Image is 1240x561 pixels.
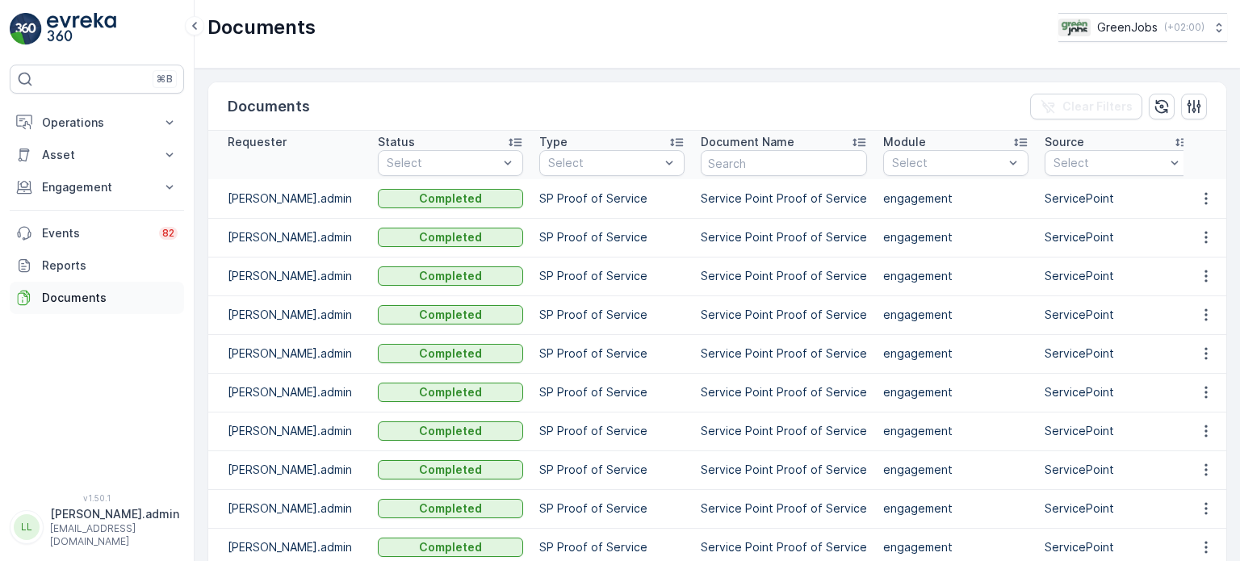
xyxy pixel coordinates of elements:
[701,268,867,284] p: Service Point Proof of Service
[228,462,362,478] p: [PERSON_NAME].admin
[1062,98,1133,115] p: Clear Filters
[378,538,523,557] button: Completed
[228,268,362,284] p: [PERSON_NAME].admin
[42,225,149,241] p: Events
[228,500,362,517] p: [PERSON_NAME].admin
[892,155,1003,171] p: Select
[228,384,362,400] p: [PERSON_NAME].admin
[10,493,184,503] span: v 1.50.1
[42,290,178,306] p: Documents
[10,282,184,314] a: Documents
[539,134,568,150] p: Type
[378,344,523,363] button: Completed
[378,266,523,286] button: Completed
[1164,21,1204,34] p: ( +02:00 )
[701,539,867,555] p: Service Point Proof of Service
[387,155,498,171] p: Select
[701,345,867,362] p: Service Point Proof of Service
[701,229,867,245] p: Service Point Proof of Service
[419,190,482,207] p: Completed
[539,462,685,478] p: SP Proof of Service
[1045,384,1190,400] p: ServicePoint
[539,384,685,400] p: SP Proof of Service
[419,345,482,362] p: Completed
[701,462,867,478] p: Service Point Proof of Service
[228,539,362,555] p: [PERSON_NAME].admin
[207,15,316,40] p: Documents
[883,462,1028,478] p: engagement
[378,228,523,247] button: Completed
[228,423,362,439] p: [PERSON_NAME].admin
[10,107,184,139] button: Operations
[228,95,310,118] p: Documents
[10,13,42,45] img: logo
[701,307,867,323] p: Service Point Proof of Service
[539,539,685,555] p: SP Proof of Service
[1045,423,1190,439] p: ServicePoint
[883,229,1028,245] p: engagement
[419,229,482,245] p: Completed
[883,190,1028,207] p: engagement
[419,423,482,439] p: Completed
[10,171,184,203] button: Engagement
[10,139,184,171] button: Asset
[157,73,173,86] p: ⌘B
[42,147,152,163] p: Asset
[883,384,1028,400] p: engagement
[1058,19,1091,36] img: Green_Jobs_Logo.png
[228,190,362,207] p: [PERSON_NAME].admin
[228,307,362,323] p: [PERSON_NAME].admin
[1045,539,1190,555] p: ServicePoint
[378,460,523,479] button: Completed
[1058,13,1227,42] button: GreenJobs(+02:00)
[1045,307,1190,323] p: ServicePoint
[228,229,362,245] p: [PERSON_NAME].admin
[1045,345,1190,362] p: ServicePoint
[419,384,482,400] p: Completed
[701,134,794,150] p: Document Name
[378,421,523,441] button: Completed
[539,423,685,439] p: SP Proof of Service
[10,506,184,548] button: LL[PERSON_NAME].admin[EMAIL_ADDRESS][DOMAIN_NAME]
[539,268,685,284] p: SP Proof of Service
[419,500,482,517] p: Completed
[883,307,1028,323] p: engagement
[701,423,867,439] p: Service Point Proof of Service
[42,179,152,195] p: Engagement
[378,499,523,518] button: Completed
[378,134,415,150] p: Status
[419,539,482,555] p: Completed
[419,268,482,284] p: Completed
[548,155,660,171] p: Select
[701,500,867,517] p: Service Point Proof of Service
[162,227,174,240] p: 82
[883,345,1028,362] p: engagement
[50,522,179,548] p: [EMAIL_ADDRESS][DOMAIN_NAME]
[1045,500,1190,517] p: ServicePoint
[1045,134,1084,150] p: Source
[50,506,179,522] p: [PERSON_NAME].admin
[1097,19,1158,36] p: GreenJobs
[378,305,523,324] button: Completed
[701,150,867,176] input: Search
[1045,462,1190,478] p: ServicePoint
[14,514,40,540] div: LL
[1045,268,1190,284] p: ServicePoint
[701,190,867,207] p: Service Point Proof of Service
[539,307,685,323] p: SP Proof of Service
[883,423,1028,439] p: engagement
[1054,155,1165,171] p: Select
[228,134,287,150] p: Requester
[42,257,178,274] p: Reports
[42,115,152,131] p: Operations
[539,345,685,362] p: SP Proof of Service
[419,307,482,323] p: Completed
[47,13,116,45] img: logo_light-DOdMpM7g.png
[539,229,685,245] p: SP Proof of Service
[883,268,1028,284] p: engagement
[419,462,482,478] p: Completed
[1030,94,1142,119] button: Clear Filters
[883,500,1028,517] p: engagement
[378,383,523,402] button: Completed
[539,190,685,207] p: SP Proof of Service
